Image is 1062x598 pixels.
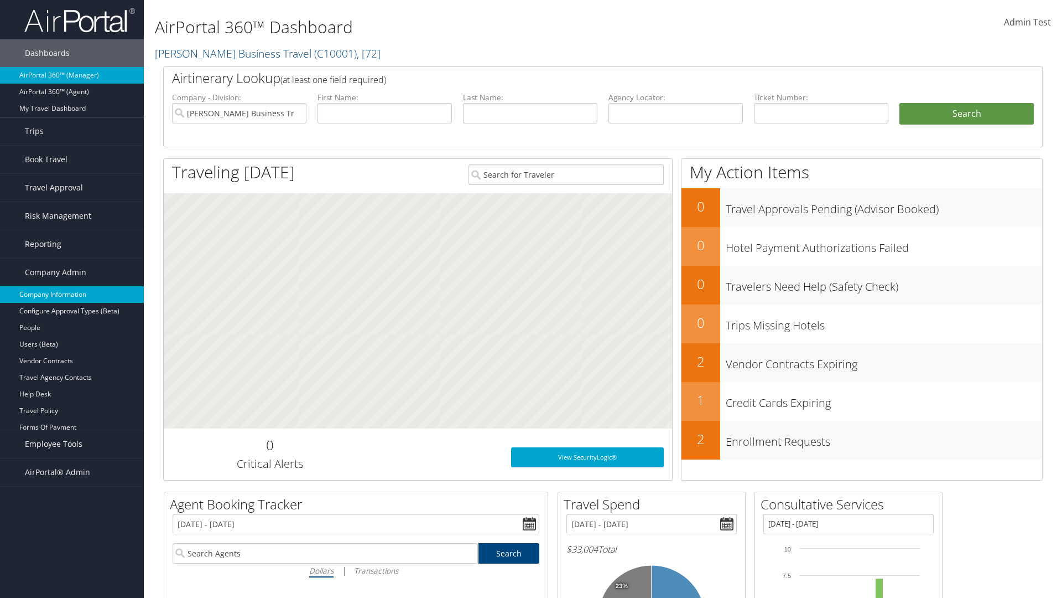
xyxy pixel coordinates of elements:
[1004,6,1051,40] a: Admin Test
[564,495,745,514] h2: Travel Spend
[726,429,1042,450] h3: Enrollment Requests
[899,103,1034,125] button: Search
[24,7,135,33] img: airportal-logo.png
[463,92,597,103] label: Last Name:
[25,202,91,230] span: Risk Management
[280,74,386,86] span: (at least one field required)
[754,92,888,103] label: Ticket Number:
[478,543,540,564] a: Search
[681,382,1042,421] a: 1Credit Cards Expiring
[25,174,83,202] span: Travel Approval
[681,266,1042,305] a: 0Travelers Need Help (Safety Check)
[726,196,1042,217] h3: Travel Approvals Pending (Advisor Booked)
[25,230,61,258] span: Reporting
[726,351,1042,372] h3: Vendor Contracts Expiring
[511,447,664,467] a: View SecurityLogic®
[726,390,1042,411] h3: Credit Cards Expiring
[726,274,1042,295] h3: Travelers Need Help (Safety Check)
[172,92,306,103] label: Company - Division:
[25,430,82,458] span: Employee Tools
[783,573,791,579] tspan: 7.5
[681,430,720,448] h2: 2
[155,16,752,39] h1: AirPortal 360™ Dashboard
[25,146,67,173] span: Book Travel
[681,275,720,293] h2: 0
[681,343,1042,382] a: 2Vendor Contracts Expiring
[173,543,478,564] input: Search Agents
[172,436,367,455] h2: 0
[314,46,357,61] span: ( C10001 )
[172,456,367,472] h3: Critical Alerts
[681,305,1042,343] a: 0Trips Missing Hotels
[173,564,539,578] div: |
[681,391,720,410] h2: 1
[566,543,737,555] h6: Total
[172,69,961,87] h2: Airtinerary Lookup
[25,117,44,145] span: Trips
[784,546,791,553] tspan: 10
[681,227,1042,266] a: 0Hotel Payment Authorizations Failed
[681,236,720,255] h2: 0
[155,46,381,61] a: [PERSON_NAME] Business Travel
[726,312,1042,333] h3: Trips Missing Hotels
[172,161,295,184] h1: Traveling [DATE]
[1004,16,1051,28] span: Admin Test
[25,259,86,286] span: Company Admin
[25,458,90,486] span: AirPortal® Admin
[616,583,628,590] tspan: 23%
[681,352,720,371] h2: 2
[566,543,598,555] span: $33,004
[681,421,1042,460] a: 2Enrollment Requests
[681,313,720,332] h2: 0
[468,164,664,185] input: Search for Traveler
[357,46,381,61] span: , [ 72 ]
[726,235,1042,256] h3: Hotel Payment Authorizations Failed
[317,92,452,103] label: First Name:
[681,161,1042,184] h1: My Action Items
[354,565,398,576] i: Transactions
[608,92,743,103] label: Agency Locator:
[309,565,334,576] i: Dollars
[681,197,720,216] h2: 0
[25,39,70,67] span: Dashboards
[681,188,1042,227] a: 0Travel Approvals Pending (Advisor Booked)
[170,495,548,514] h2: Agent Booking Tracker
[761,495,942,514] h2: Consultative Services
